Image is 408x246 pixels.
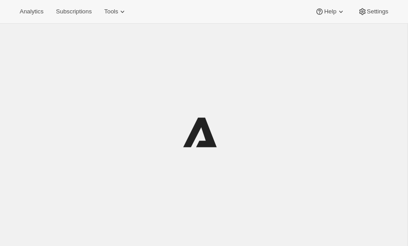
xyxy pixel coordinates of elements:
span: Subscriptions [56,8,92,15]
span: Tools [104,8,118,15]
button: Help [310,5,350,18]
span: Settings [367,8,388,15]
button: Subscriptions [50,5,97,18]
button: Settings [353,5,394,18]
span: Analytics [20,8,43,15]
button: Analytics [14,5,49,18]
span: Help [324,8,336,15]
button: Tools [99,5,132,18]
